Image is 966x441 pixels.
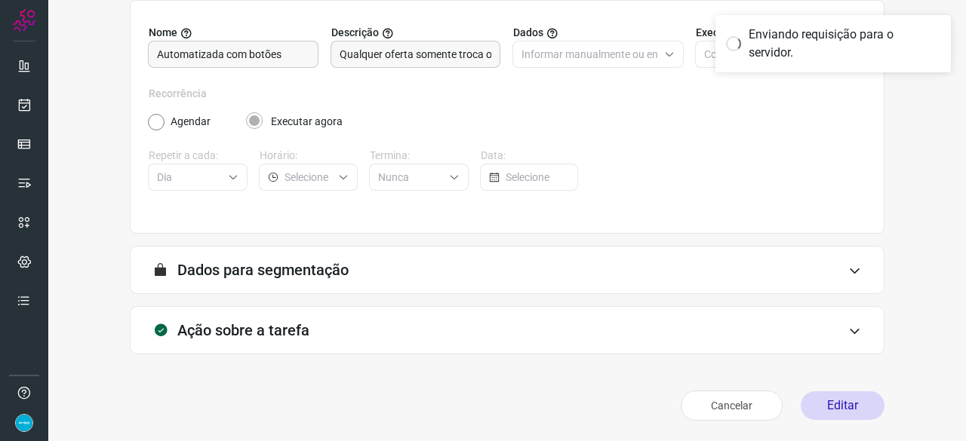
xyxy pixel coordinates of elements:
h3: Ação sobre a tarefa [177,321,309,339]
span: Dados [513,25,543,41]
input: Selecione [157,164,222,190]
input: Selecione [378,164,443,190]
input: Selecione [506,164,570,190]
img: Logo [13,9,35,32]
input: Selecione o tipo de envio [521,41,658,67]
label: Horário: [260,148,358,164]
span: Execução [696,25,742,41]
label: Executar agora [271,114,343,130]
label: Repetir a cada: [149,148,248,164]
button: Cancelar [681,390,783,421]
div: Enviando requisição para o servidor. [749,26,940,62]
input: Forneça uma breve descrição da sua tarefa. [340,41,492,67]
input: Digite o nome para a sua tarefa. [157,41,309,67]
label: Data: [481,148,580,164]
img: 4352b08165ebb499c4ac5b335522ff74.png [15,414,33,432]
button: Editar [801,391,884,420]
label: Recorrência [149,86,866,102]
input: Selecione [285,164,333,190]
label: Termina: [370,148,469,164]
span: Nome [149,25,177,41]
input: Selecione o tipo de envio [704,41,841,67]
h3: Dados para segmentação [177,261,349,279]
label: Agendar [171,114,211,130]
span: Descrição [331,25,379,41]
